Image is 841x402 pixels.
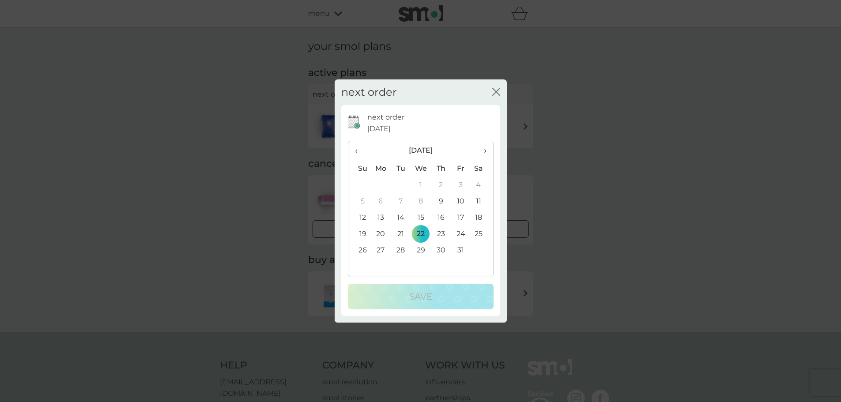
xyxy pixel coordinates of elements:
[391,160,411,177] th: Tu
[451,177,471,193] td: 3
[348,225,371,242] td: 19
[431,160,451,177] th: Th
[411,193,431,209] td: 8
[348,160,371,177] th: Su
[355,141,364,160] span: ‹
[431,193,451,209] td: 9
[451,193,471,209] td: 10
[471,177,493,193] td: 4
[391,242,411,258] td: 28
[409,289,432,304] p: Save
[411,209,431,225] td: 15
[371,209,391,225] td: 13
[411,225,431,242] td: 22
[391,209,411,225] td: 14
[471,160,493,177] th: Sa
[431,242,451,258] td: 30
[411,160,431,177] th: We
[471,225,493,242] td: 25
[451,160,471,177] th: Fr
[431,225,451,242] td: 23
[477,141,486,160] span: ›
[471,193,493,209] td: 11
[371,193,391,209] td: 6
[431,177,451,193] td: 2
[451,209,471,225] td: 17
[471,209,493,225] td: 18
[371,141,471,160] th: [DATE]
[371,242,391,258] td: 27
[391,193,411,209] td: 7
[391,225,411,242] td: 21
[411,177,431,193] td: 1
[348,284,494,309] button: Save
[411,242,431,258] td: 29
[371,225,391,242] td: 20
[367,112,404,123] p: next order
[431,209,451,225] td: 16
[341,86,397,99] h2: next order
[451,242,471,258] td: 31
[348,193,371,209] td: 5
[371,160,391,177] th: Mo
[367,123,391,135] span: [DATE]
[348,209,371,225] td: 12
[348,242,371,258] td: 26
[492,88,500,97] button: close
[451,225,471,242] td: 24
